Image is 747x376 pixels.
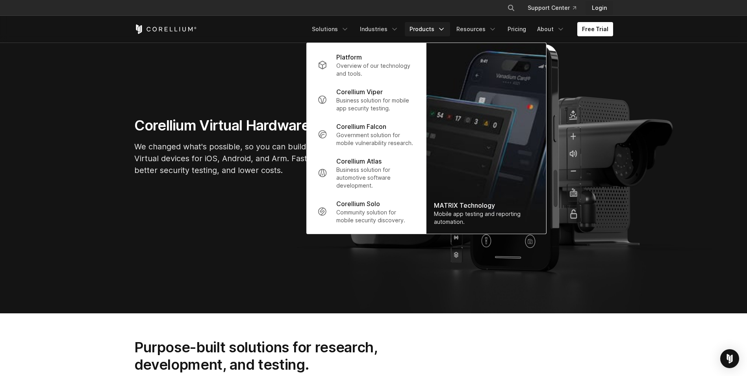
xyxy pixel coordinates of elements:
[336,199,380,208] p: Corellium Solo
[336,131,415,147] p: Government solution for mobile vulnerability research.
[720,349,739,368] div: Open Intercom Messenger
[311,48,421,82] a: Platform Overview of our technology and tools.
[307,22,613,36] div: Navigation Menu
[426,43,546,234] a: MATRIX Technology Mobile app testing and reporting automation.
[311,82,421,117] a: Corellium Viper Business solution for mobile app security testing.
[336,62,415,78] p: Overview of our technology and tools.
[336,166,415,190] p: Business solution for automotive software development.
[577,22,613,36] a: Free Trial
[134,339,403,374] h2: Purpose-built solutions for research, development, and testing.
[336,122,386,131] p: Corellium Falcon
[498,1,613,15] div: Navigation Menu
[134,24,197,34] a: Corellium Home
[134,141,371,176] p: We changed what's possible, so you can build what's next. Virtual devices for iOS, Android, and A...
[452,22,501,36] a: Resources
[336,97,415,112] p: Business solution for mobile app security testing.
[336,208,415,224] p: Community solution for mobile security discovery.
[426,43,546,234] img: Matrix_WebNav_1x
[405,22,450,36] a: Products
[336,52,362,62] p: Platform
[307,22,354,36] a: Solutions
[504,1,518,15] button: Search
[586,1,613,15] a: Login
[311,117,421,152] a: Corellium Falcon Government solution for mobile vulnerability research.
[336,87,383,97] p: Corellium Viper
[521,1,582,15] a: Support Center
[434,201,538,210] div: MATRIX Technology
[311,194,421,229] a: Corellium Solo Community solution for mobile security discovery.
[311,152,421,194] a: Corellium Atlas Business solution for automotive software development.
[336,156,382,166] p: Corellium Atlas
[532,22,569,36] a: About
[134,117,371,134] h1: Corellium Virtual Hardware
[355,22,403,36] a: Industries
[434,210,538,226] div: Mobile app testing and reporting automation.
[503,22,531,36] a: Pricing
